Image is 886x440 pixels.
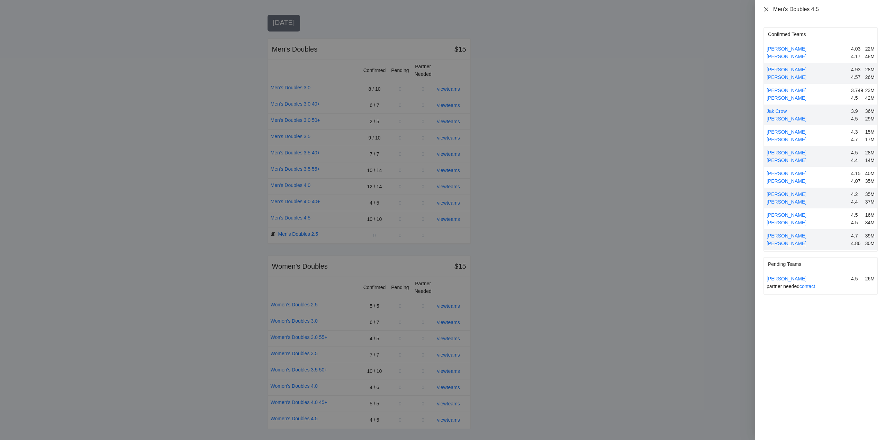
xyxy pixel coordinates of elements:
[767,46,806,52] a: [PERSON_NAME]
[767,220,806,225] a: [PERSON_NAME]
[768,258,873,271] div: Pending Teams
[773,6,878,13] div: Men's Doubles 4.5
[851,275,861,282] div: 4.5
[851,232,861,240] div: 4.7
[851,170,861,177] div: 4.15
[767,54,806,59] a: [PERSON_NAME]
[767,233,806,239] a: [PERSON_NAME]
[851,136,861,143] div: 4.7
[768,28,873,41] div: Confirmed Teams
[864,136,875,143] div: 17M
[864,66,875,73] div: 28M
[851,190,861,198] div: 4.2
[767,67,806,72] a: [PERSON_NAME]
[851,94,861,102] div: 4.5
[767,74,806,80] a: [PERSON_NAME]
[851,211,861,219] div: 4.5
[767,95,806,101] a: [PERSON_NAME]
[851,53,861,60] div: 4.17
[864,87,875,94] div: 23M
[864,211,875,219] div: 16M
[767,241,806,246] a: [PERSON_NAME]
[864,232,875,240] div: 39M
[767,171,806,176] a: [PERSON_NAME]
[851,45,861,53] div: 4.03
[851,219,861,226] div: 4.5
[767,129,806,135] a: [PERSON_NAME]
[767,191,806,197] a: [PERSON_NAME]
[864,198,875,206] div: 37M
[864,177,875,185] div: 35M
[851,128,861,136] div: 4.3
[864,240,875,247] div: 30M
[767,276,806,281] a: [PERSON_NAME]
[851,177,861,185] div: 4.07
[864,73,875,81] div: 26M
[864,128,875,136] div: 15M
[851,240,861,247] div: 4.86
[864,190,875,198] div: 35M
[851,115,861,123] div: 4.5
[851,107,861,115] div: 3.9
[864,53,875,60] div: 48M
[864,156,875,164] div: 14M
[767,150,806,155] a: [PERSON_NAME]
[763,7,769,12] button: Close
[767,284,815,289] span: partner needed
[767,137,806,142] a: [PERSON_NAME]
[851,156,861,164] div: 4.4
[851,73,861,81] div: 4.57
[864,107,875,115] div: 36M
[864,219,875,226] div: 34M
[864,275,875,282] div: 26M
[767,88,806,93] a: [PERSON_NAME]
[767,178,806,184] a: [PERSON_NAME]
[851,149,861,156] div: 4.5
[864,115,875,123] div: 29M
[763,7,769,12] span: close
[767,199,806,205] a: [PERSON_NAME]
[864,94,875,102] div: 42M
[851,87,861,94] div: 3.749
[799,284,815,289] a: contact
[851,66,861,73] div: 4.93
[767,108,787,114] a: Jak Crow
[851,198,861,206] div: 4.4
[864,149,875,156] div: 28M
[864,45,875,53] div: 22M
[767,212,806,218] a: [PERSON_NAME]
[767,116,806,122] a: [PERSON_NAME]
[767,158,806,163] a: [PERSON_NAME]
[864,170,875,177] div: 40M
